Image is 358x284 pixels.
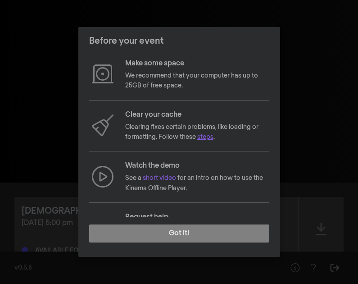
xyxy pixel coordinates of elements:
p: Request help [125,212,269,223]
p: Clearing fixes certain problems, like loading or formatting. Follow these . [125,122,269,142]
p: Make some space [125,58,269,69]
p: Watch the demo [125,160,269,171]
p: We recommend that your computer has up to 25GB of free space. [125,71,269,91]
button: Got it! [89,224,269,243]
a: steps [197,134,213,140]
p: See a for an intro on how to use the Kinema Offline Player. [125,173,269,193]
p: Clear your cache [125,110,269,120]
header: Before your event [78,27,280,55]
a: short video [143,175,176,181]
